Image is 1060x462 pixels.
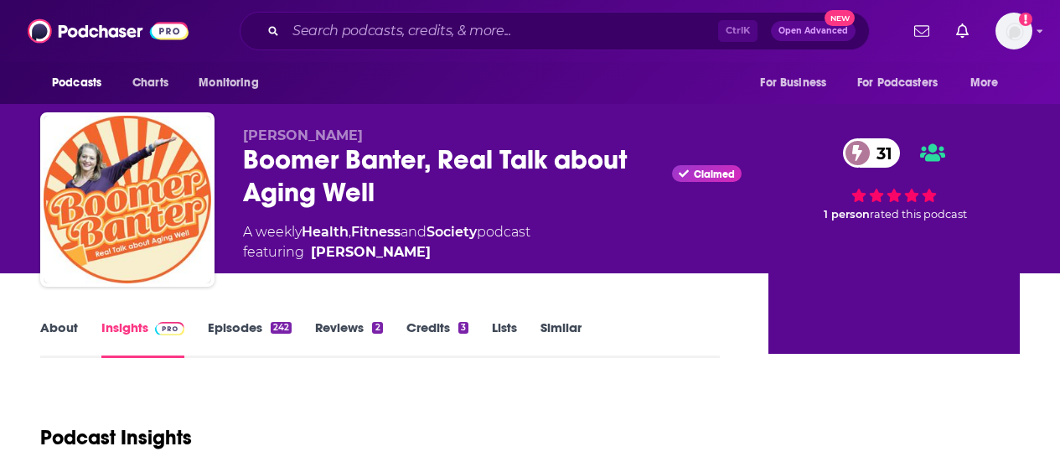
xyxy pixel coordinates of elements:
[540,319,582,358] a: Similar
[846,67,962,99] button: open menu
[351,224,401,240] a: Fitness
[778,27,848,35] span: Open Advanced
[748,67,847,99] button: open menu
[406,319,468,358] a: Credits3
[315,319,382,358] a: Reviews2
[907,17,936,45] a: Show notifications dropdown
[1019,13,1032,26] svg: Add a profile image
[718,20,758,42] span: Ctrl K
[208,319,292,358] a: Episodes242
[824,208,870,221] span: 1 person
[843,138,901,168] a: 31
[492,319,517,358] a: Lists
[949,17,975,45] a: Show notifications dropdown
[40,425,192,450] h1: Podcast Insights
[694,170,735,179] span: Claimed
[40,67,123,99] button: open menu
[458,322,468,334] div: 3
[995,13,1032,49] button: Show profile menu
[995,13,1032,49] span: Logged in as RebRoz5
[860,138,901,168] span: 31
[311,242,431,262] a: [PERSON_NAME]
[132,71,168,95] span: Charts
[52,71,101,95] span: Podcasts
[349,224,351,240] span: ,
[768,127,1020,232] div: 31 1 personrated this podcast
[427,224,477,240] a: Society
[28,15,189,47] img: Podchaser - Follow, Share and Rate Podcasts
[771,21,856,41] button: Open AdvancedNew
[240,12,870,50] div: Search podcasts, credits, & more...
[825,10,855,26] span: New
[760,71,826,95] span: For Business
[271,322,292,334] div: 242
[243,127,363,143] span: [PERSON_NAME]
[286,18,718,44] input: Search podcasts, credits, & more...
[243,242,530,262] span: featuring
[857,71,938,95] span: For Podcasters
[199,71,258,95] span: Monitoring
[155,322,184,335] img: Podchaser Pro
[122,67,178,99] a: Charts
[44,116,211,283] img: Boomer Banter, Real Talk about Aging Well
[401,224,427,240] span: and
[302,224,349,240] a: Health
[372,322,382,334] div: 2
[995,13,1032,49] img: User Profile
[959,67,1020,99] button: open menu
[40,319,78,358] a: About
[243,222,530,262] div: A weekly podcast
[187,67,280,99] button: open menu
[970,71,999,95] span: More
[870,208,967,221] span: rated this podcast
[101,319,184,358] a: InsightsPodchaser Pro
